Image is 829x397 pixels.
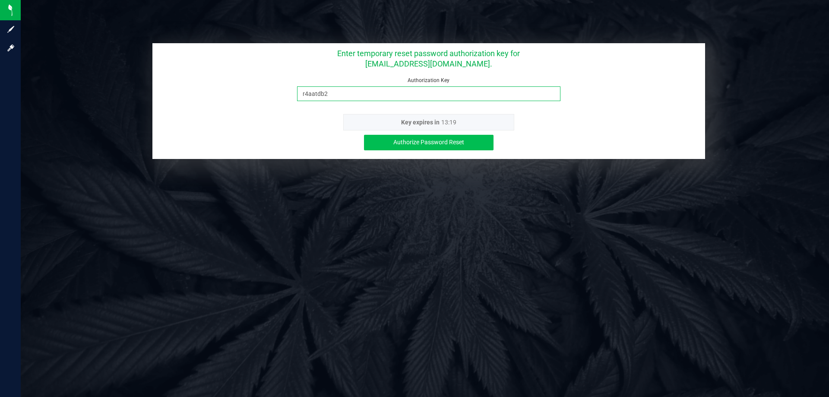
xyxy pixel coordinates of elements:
[408,76,449,84] label: Authorization Key
[441,119,456,126] span: 13:19
[393,139,464,146] span: Authorize Password Reset
[343,114,515,130] p: Key expires in
[6,44,15,52] inline-svg: Log in
[199,49,659,70] h4: Enter temporary reset password authorization key for .
[365,59,490,68] span: [EMAIL_ADDRESS][DOMAIN_NAME]
[364,135,494,150] button: Authorize Password Reset
[6,25,15,34] inline-svg: Sign up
